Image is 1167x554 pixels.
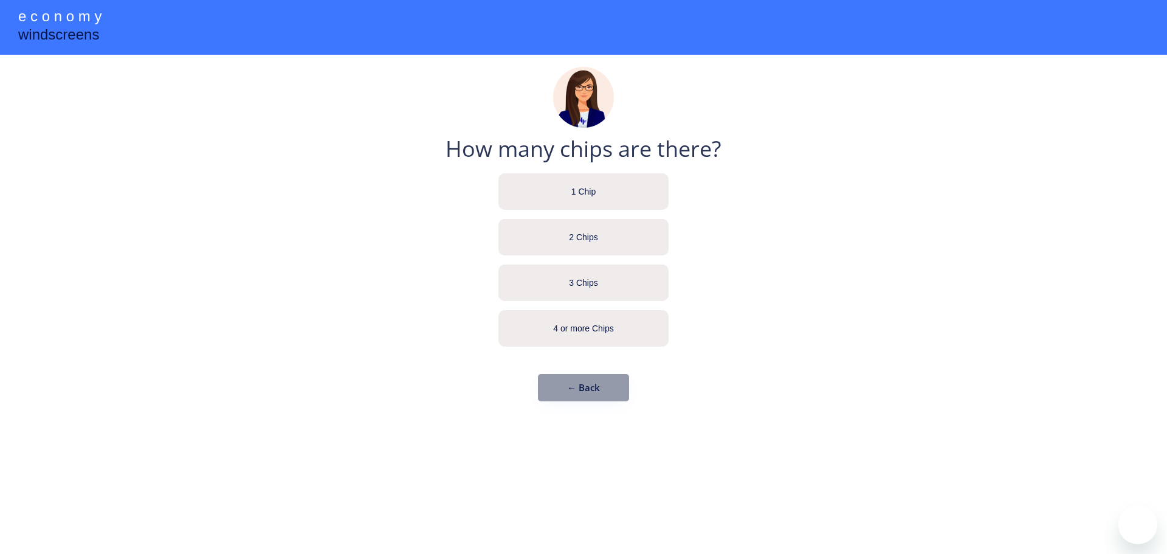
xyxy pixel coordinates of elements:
[18,24,99,48] div: windscreens
[446,134,721,164] div: How many chips are there?
[547,232,620,244] div: 2 Chips
[18,6,102,29] div: e c o n o m y
[547,323,620,335] div: 4 or more Chips
[1118,505,1157,544] iframe: Button to launch messaging window
[538,374,629,401] button: ← Back
[547,186,620,198] div: 1 Chip
[547,277,620,289] div: 3 Chips
[553,67,614,128] img: madeline.png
